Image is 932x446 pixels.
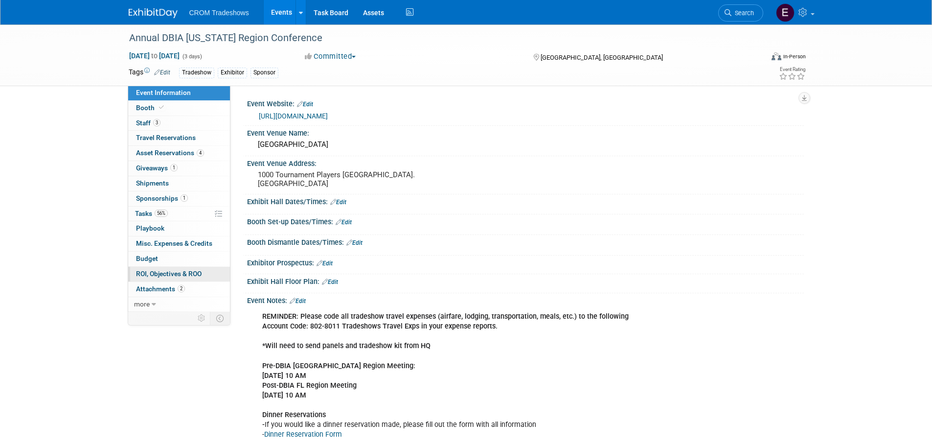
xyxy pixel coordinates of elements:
[247,256,804,268] div: Exhibitor Prospectus:
[128,267,230,282] a: ROI, Objectives & ROO
[317,260,333,267] a: Edit
[718,4,763,22] a: Search
[129,51,180,60] span: [DATE] [DATE]
[262,342,431,370] b: *Will need to send panels and tradeshow kit from HQ Pre-DBIA [GEOGRAPHIC_DATA] Region Meeting:
[336,219,352,226] a: Edit
[290,298,306,305] a: Edit
[136,285,185,293] span: Attachments
[247,194,804,207] div: Exhibit Hall Dates/Times:
[247,274,804,287] div: Exhibit Hall Floor Plan:
[150,52,159,60] span: to
[541,54,663,61] span: [GEOGRAPHIC_DATA], [GEOGRAPHIC_DATA]
[178,285,185,292] span: 2
[136,224,164,232] span: Playbook
[346,239,363,246] a: Edit
[128,176,230,191] a: Shipments
[179,68,214,78] div: Tradeshow
[262,391,306,399] b: [DATE] 10 AM
[330,199,346,206] a: Edit
[189,9,249,17] span: CROM Tradeshows
[247,235,804,248] div: Booth Dismantle Dates/Times:
[128,161,230,176] a: Giveaways1
[181,194,188,202] span: 1
[262,372,306,380] b: [DATE] 10 AM
[128,131,230,145] a: Travel Reservations
[136,104,166,112] span: Booth
[262,312,629,321] b: REMINDER: Please code all tradeshow travel expenses (airfare, lodging, transportation, meals, etc...
[136,239,212,247] span: Misc. Expenses & Credits
[262,381,357,390] b: Post-DBIA FL Region Meeting
[322,279,338,285] a: Edit
[297,101,313,108] a: Edit
[128,252,230,266] a: Budget
[247,126,804,138] div: Event Venue Name:
[128,297,230,312] a: more
[259,112,328,120] a: [URL][DOMAIN_NAME]
[159,105,164,110] i: Booth reservation complete
[218,68,247,78] div: Exhibitor
[258,170,468,188] pre: 1000 Tournament Players [GEOGRAPHIC_DATA]. [GEOGRAPHIC_DATA]
[136,149,204,157] span: Asset Reservations
[772,52,781,60] img: Format-Inperson.png
[136,134,196,141] span: Travel Reservations
[247,96,804,109] div: Event Website:
[128,282,230,297] a: Attachments2
[136,89,191,96] span: Event Information
[731,9,754,17] span: Search
[128,191,230,206] a: Sponsorships1
[170,164,178,171] span: 1
[153,119,160,126] span: 3
[210,312,230,325] td: Toggle Event Tabs
[128,207,230,221] a: Tasks56%
[128,221,230,236] a: Playbook
[154,69,170,76] a: Edit
[779,67,805,72] div: Event Rating
[136,179,169,187] span: Shipments
[136,164,178,172] span: Giveaways
[182,53,202,60] span: (3 days)
[129,8,178,18] img: ExhibitDay
[193,312,210,325] td: Personalize Event Tab Strip
[776,3,795,22] img: Eden Burleigh
[783,53,806,60] div: In-Person
[135,210,168,217] span: Tasks
[264,430,342,439] a: Dinner Reservation Form
[247,293,804,306] div: Event Notes:
[136,194,188,202] span: Sponsorships
[301,51,360,62] button: Committed
[128,101,230,116] a: Booth
[254,137,796,152] div: [GEOGRAPHIC_DATA]
[247,156,804,168] div: Event Venue Address:
[255,307,696,445] div: If you would like a dinner reservation made, please fill out the form with all information -
[128,146,230,161] a: Asset Reservations4
[136,270,202,278] span: ROI, Objectives & ROO
[262,322,498,330] b: Account Code: 802-8011 Tradeshows Travel Exps in your expense reports.
[128,236,230,251] a: Misc. Expenses & Credits
[250,68,278,78] div: Sponsor
[134,300,150,308] span: more
[128,116,230,131] a: Staff3
[136,119,160,127] span: Staff
[247,214,804,227] div: Booth Set-up Dates/Times:
[197,149,204,157] span: 4
[126,29,749,47] div: Annual DBIA [US_STATE] Region Conference
[155,210,168,217] span: 56%
[262,411,326,429] b: Dinner Reservations -
[128,86,230,100] a: Event Information
[705,51,806,66] div: Event Format
[129,67,170,78] td: Tags
[136,255,158,262] span: Budget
